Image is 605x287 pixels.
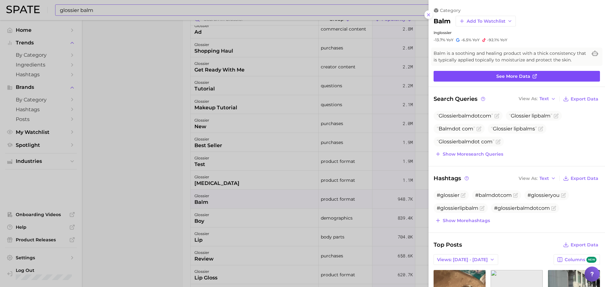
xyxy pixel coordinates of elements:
span: balm [458,113,471,119]
button: View AsText [517,174,557,182]
span: Balm is a soothing and healing product with a thick consistency that is typically applied topical... [434,50,587,63]
span: Text [539,97,549,100]
button: Flag as miscategorized or irrelevant [513,193,518,198]
button: Flag as miscategorized or irrelevant [476,126,481,131]
span: #glossier [437,192,459,198]
button: Columnsnew [554,254,600,265]
button: Flag as miscategorized or irrelevant [461,193,466,198]
span: balm [520,126,533,132]
button: Export Data [562,95,600,103]
span: category [440,8,461,13]
button: Flag as miscategorized or irrelevant [561,193,566,198]
span: #glossierlipbalm [437,205,478,211]
span: Hashtags [434,174,470,183]
span: Columns [565,257,596,263]
span: glossier [437,30,452,35]
span: dot com [437,126,475,132]
span: Export Data [571,176,598,181]
span: Top Posts [434,240,462,249]
span: Export Data [571,242,598,248]
span: new [586,257,596,263]
span: View As [519,97,538,100]
span: balm [538,113,550,119]
button: View AsText [517,95,557,103]
span: Text [539,177,549,180]
span: YoY [500,37,507,43]
span: Balm [439,126,452,132]
button: Flag as miscategorized or irrelevant [551,206,556,211]
button: Flag as miscategorized or irrelevant [538,126,543,131]
span: -13.7% [434,37,445,42]
span: Search Queries [434,95,486,103]
button: Add to Watchlist [456,16,516,26]
span: View As [519,177,538,180]
button: Views: [DATE] - [DATE] [434,254,498,265]
span: Glossier lip [509,113,552,119]
span: Show more hashtags [443,218,490,223]
span: YoY [446,37,453,43]
button: Flag as miscategorized or irrelevant [480,206,485,211]
span: Add to Watchlist [467,19,505,24]
span: Glossier lip s [491,126,537,132]
span: Export Data [571,96,598,102]
a: See more data [434,71,600,82]
button: Show morehashtags [434,216,492,225]
span: -92.1% [487,37,499,42]
div: in [434,30,600,35]
button: Export Data [562,240,600,249]
button: Export Data [562,174,600,183]
button: Flag as miscategorized or irrelevant [554,113,559,118]
button: Flag as miscategorized or irrelevant [494,113,499,118]
span: -6.5% [461,37,471,42]
span: balm [458,139,471,145]
span: #glossierbalmdotcom [494,205,550,211]
span: Views: [DATE] - [DATE] [437,257,488,262]
span: Glossier dotcom [437,113,493,119]
h2: balm [434,17,451,25]
button: Flag as miscategorized or irrelevant [496,139,501,144]
span: #glossieryou [527,192,560,198]
button: Show moresearch queries [434,150,505,158]
span: #balmdotcom [475,192,512,198]
span: Show more search queries [443,152,503,157]
span: See more data [496,74,530,79]
span: YoY [472,37,480,43]
span: Glossier dot com [437,139,494,145]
